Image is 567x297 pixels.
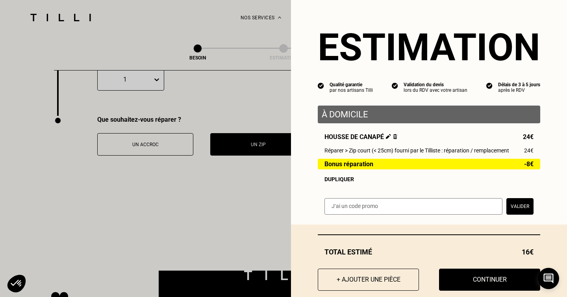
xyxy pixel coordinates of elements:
[506,198,534,215] button: Valider
[318,269,419,291] button: + Ajouter une pièce
[392,82,398,89] img: icon list info
[439,269,540,291] button: Continuer
[324,161,373,167] span: Bonus réparation
[522,248,534,256] span: 16€
[386,134,391,139] img: Éditer
[330,87,373,93] div: par nos artisans Tilli
[393,134,397,139] img: Supprimer
[318,25,540,69] section: Estimation
[404,87,467,93] div: lors du RDV avec votre artisan
[498,87,540,93] div: après le RDV
[322,110,536,119] p: À domicile
[324,133,397,141] span: Housse de canapé
[523,133,534,141] span: 24€
[330,82,373,87] div: Qualité garantie
[524,161,534,167] span: -8€
[524,147,534,154] span: 24€
[324,147,509,154] span: Réparer > Zip court (< 25cm) fourni par le Tilliste : réparation / remplacement
[498,82,540,87] div: Délais de 3 à 5 jours
[318,82,324,89] img: icon list info
[404,82,467,87] div: Validation du devis
[486,82,493,89] img: icon list info
[324,198,502,215] input: J‘ai un code promo
[318,248,540,256] div: Total estimé
[324,176,534,182] div: Dupliquer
